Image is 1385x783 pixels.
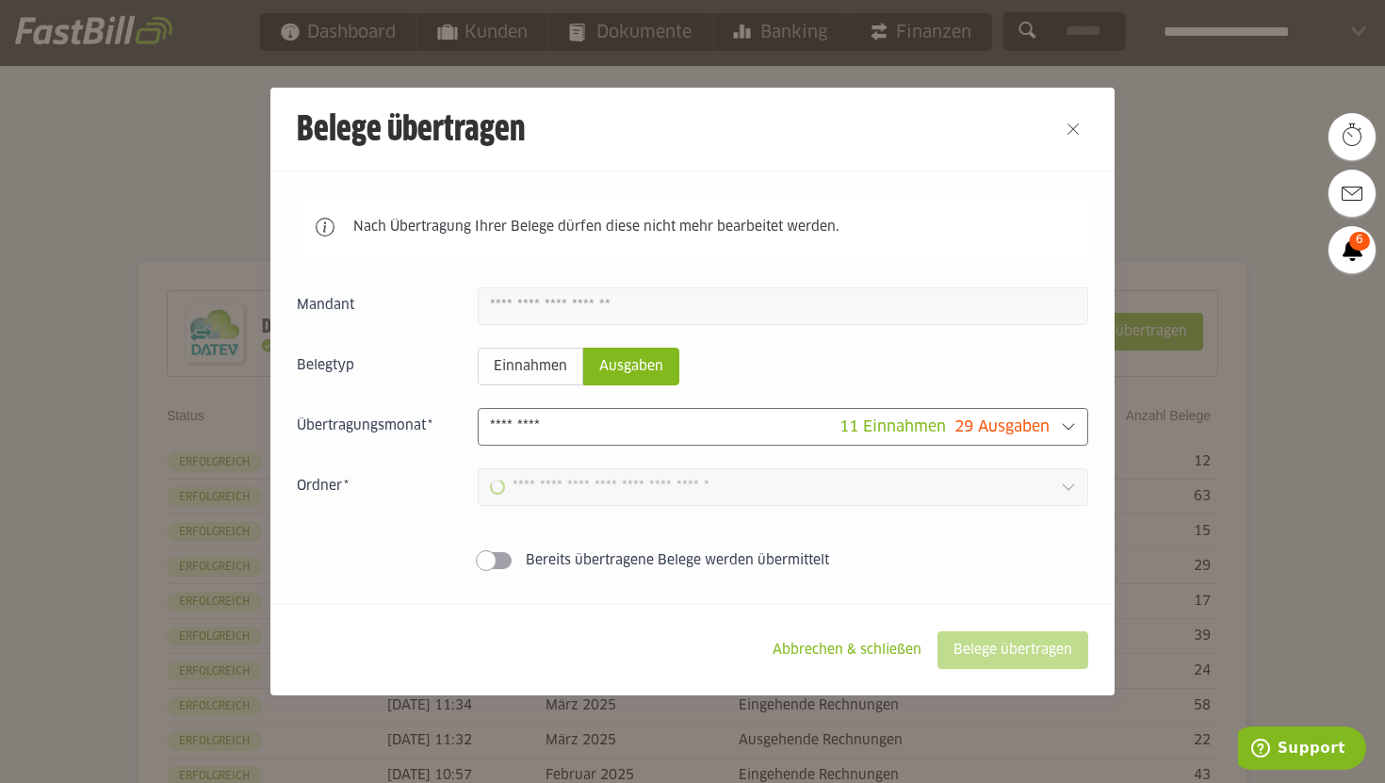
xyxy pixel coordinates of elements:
[1238,726,1366,774] iframe: Öffnet ein Widget, in dem Sie weitere Informationen finden
[478,348,583,385] sl-radio-button: Einnahmen
[1328,226,1376,273] a: 6
[297,551,1088,570] sl-switch: Bereits übertragene Belege werden übermittelt
[757,631,937,669] sl-button: Abbrechen & schließen
[954,419,1050,434] span: 29 Ausgaben
[839,419,946,434] span: 11 Einnahmen
[583,348,679,385] sl-radio-button: Ausgaben
[937,631,1088,669] sl-button: Belege übertragen
[1349,232,1370,251] span: 6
